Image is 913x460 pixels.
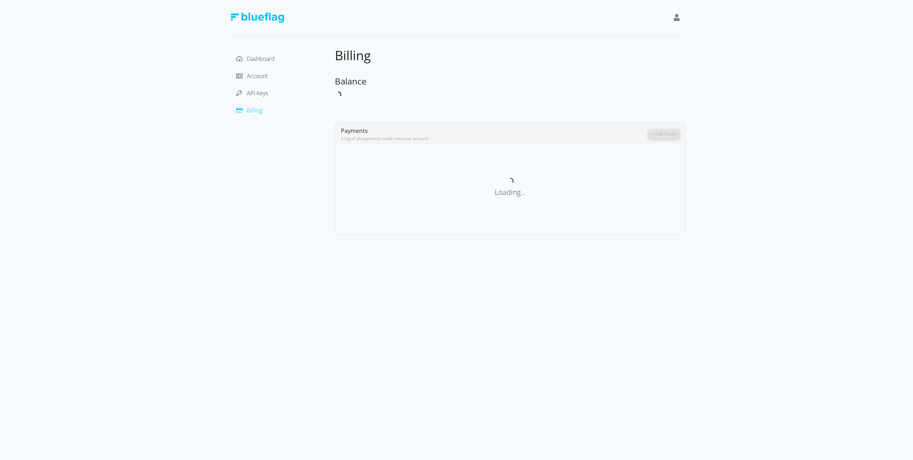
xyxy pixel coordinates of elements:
[335,47,371,64] span: Billing
[230,13,284,23] img: Blue Flag Logo
[247,55,275,63] span: Dashboard
[335,75,366,87] span: Balance
[341,135,649,142] div: A log of all payments made into your account
[236,89,268,97] a: API Keys
[247,72,268,80] span: Account
[341,187,679,198] div: Loading...
[236,106,262,114] a: Billing
[341,127,368,135] span: Payments
[236,55,275,63] a: Dashboard
[649,129,679,139] button: + Add Funds
[236,72,268,80] a: Account
[247,89,268,97] span: API Keys
[247,106,262,114] span: Billing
